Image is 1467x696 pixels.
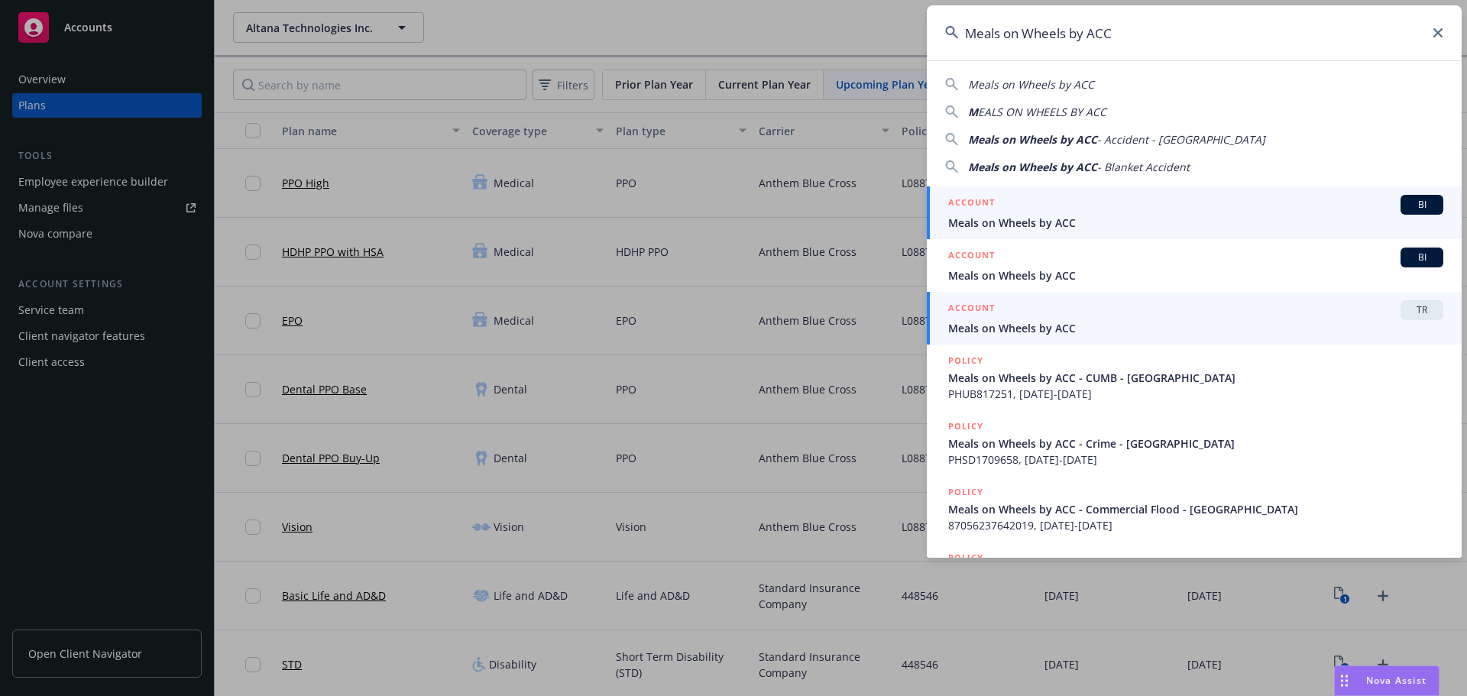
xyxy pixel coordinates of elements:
span: Meals on Wheels by ACC [968,132,1097,147]
a: POLICYMeals on Wheels by ACC - Crime - [GEOGRAPHIC_DATA]PHSD1709658, [DATE]-[DATE] [927,410,1462,476]
span: Nova Assist [1366,674,1427,687]
a: ACCOUNTBIMeals on Wheels by ACC [927,239,1462,292]
a: POLICY [927,542,1462,607]
span: TR [1407,303,1437,317]
span: Meals on Wheels by ACC - Crime - [GEOGRAPHIC_DATA] [948,435,1443,452]
span: PHSD1709658, [DATE]-[DATE] [948,452,1443,468]
span: Meals on Wheels by ACC [968,160,1097,174]
span: Meals on Wheels by ACC [948,320,1443,336]
h5: ACCOUNT [948,195,995,213]
a: POLICYMeals on Wheels by ACC - CUMB - [GEOGRAPHIC_DATA]PHUB817251, [DATE]-[DATE] [927,345,1462,410]
span: PHUB817251, [DATE]-[DATE] [948,386,1443,402]
span: Meals on Wheels by ACC [948,215,1443,231]
button: Nova Assist [1334,665,1439,696]
a: POLICYMeals on Wheels by ACC - Commercial Flood - [GEOGRAPHIC_DATA]87056237642019, [DATE]-[DATE] [927,476,1462,542]
h5: POLICY [948,550,983,565]
h5: POLICY [948,419,983,434]
span: - Blanket Accident [1097,160,1190,174]
a: ACCOUNTTRMeals on Wheels by ACC [927,292,1462,345]
span: - Accident - [GEOGRAPHIC_DATA] [1097,132,1265,147]
span: Meals on Wheels by ACC [968,77,1094,92]
span: M [968,105,978,119]
span: Meals on Wheels by ACC - CUMB - [GEOGRAPHIC_DATA] [948,370,1443,386]
span: EALS ON WHEELS BY ACC [978,105,1106,119]
h5: ACCOUNT [948,248,995,266]
a: ACCOUNTBIMeals on Wheels by ACC [927,186,1462,239]
span: BI [1407,198,1437,212]
span: Meals on Wheels by ACC - Commercial Flood - [GEOGRAPHIC_DATA] [948,501,1443,517]
h5: POLICY [948,353,983,368]
h5: ACCOUNT [948,300,995,319]
span: Meals on Wheels by ACC [948,267,1443,283]
div: Drag to move [1335,666,1354,695]
h5: POLICY [948,484,983,500]
span: 87056237642019, [DATE]-[DATE] [948,517,1443,533]
input: Search... [927,5,1462,60]
span: BI [1407,251,1437,264]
